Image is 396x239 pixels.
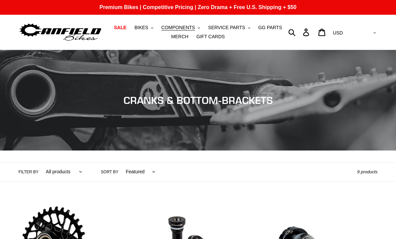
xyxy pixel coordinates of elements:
img: Canfield Bikes [18,22,102,43]
button: COMPONENTS [158,23,203,32]
label: Filter by [18,169,39,175]
span: 9 products [357,169,378,174]
a: SALE [110,23,130,32]
a: GG PARTS [255,23,285,32]
span: CRANKS & BOTTOM-BRACKETS [123,94,273,106]
span: BIKES [135,25,148,31]
span: MERCH [171,34,188,40]
span: GIFT CARDS [196,34,225,40]
span: COMPONENTS [161,25,195,31]
a: GIFT CARDS [193,32,228,41]
span: GG PARTS [258,25,282,31]
button: BIKES [131,23,157,32]
button: SERVICE PARTS [205,23,253,32]
span: SERVICE PARTS [208,25,245,31]
span: SALE [114,25,126,31]
a: MERCH [168,32,192,41]
label: Sort by [101,169,118,175]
